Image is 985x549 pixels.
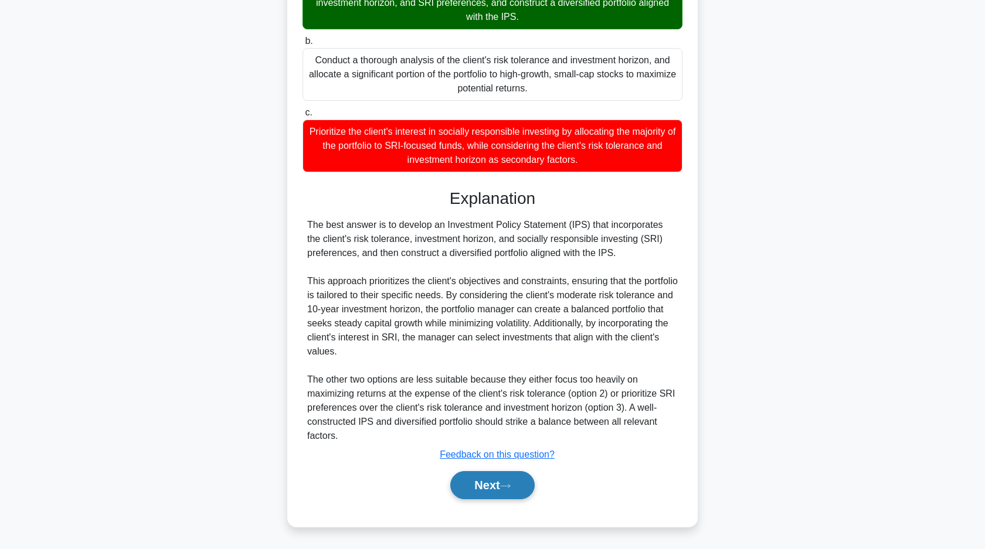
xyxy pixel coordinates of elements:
div: Prioritize the client's interest in socially responsible investing by allocating the majority of ... [303,120,682,172]
div: The best answer is to develop an Investment Policy Statement (IPS) that incorporates the client's... [307,218,678,443]
h3: Explanation [310,189,675,209]
span: b. [305,36,313,46]
a: Feedback on this question? [440,449,555,459]
div: Conduct a thorough analysis of the client's risk tolerance and investment horizon, and allocate a... [303,48,682,101]
button: Next [450,471,534,499]
span: c. [305,107,312,117]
